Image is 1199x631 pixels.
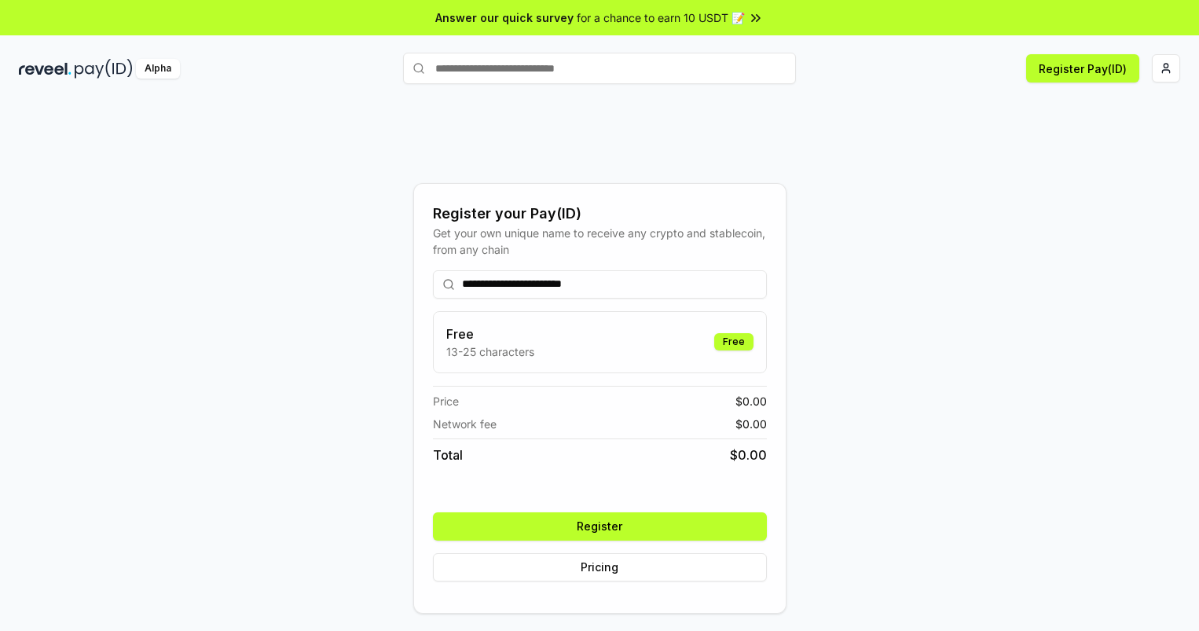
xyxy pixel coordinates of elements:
[75,59,133,79] img: pay_id
[136,59,180,79] div: Alpha
[1026,54,1139,83] button: Register Pay(ID)
[446,343,534,360] p: 13-25 characters
[446,325,534,343] h3: Free
[433,393,459,409] span: Price
[735,416,767,432] span: $ 0.00
[714,333,753,350] div: Free
[730,446,767,464] span: $ 0.00
[435,9,574,26] span: Answer our quick survey
[19,59,71,79] img: reveel_dark
[433,512,767,541] button: Register
[433,225,767,258] div: Get your own unique name to receive any crypto and stablecoin, from any chain
[433,553,767,581] button: Pricing
[433,446,463,464] span: Total
[735,393,767,409] span: $ 0.00
[577,9,745,26] span: for a chance to earn 10 USDT 📝
[433,203,767,225] div: Register your Pay(ID)
[433,416,497,432] span: Network fee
